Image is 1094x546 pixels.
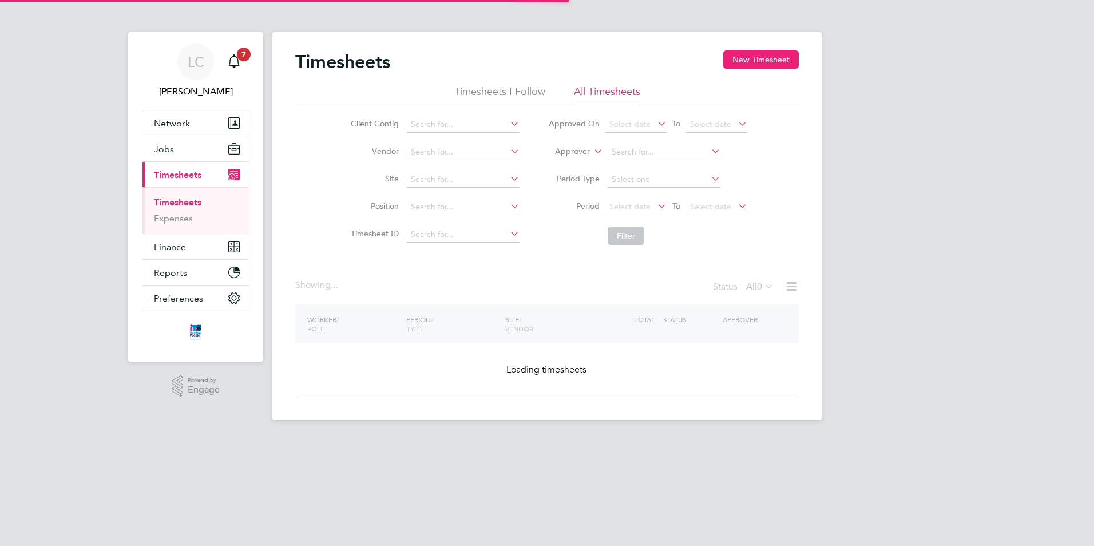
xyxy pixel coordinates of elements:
[690,201,731,212] span: Select date
[142,136,249,161] button: Jobs
[237,48,251,61] span: 7
[142,286,249,311] button: Preferences
[142,162,249,187] button: Timesheets
[723,50,799,69] button: New Timesheet
[154,197,201,208] a: Timesheets
[407,117,520,133] input: Search for...
[609,119,651,129] span: Select date
[142,43,249,98] a: LC[PERSON_NAME]
[548,173,600,184] label: Period Type
[295,50,390,73] h2: Timesheets
[347,118,399,129] label: Client Config
[142,260,249,285] button: Reports
[609,201,651,212] span: Select date
[142,110,249,136] button: Network
[347,228,399,239] label: Timesheet ID
[574,85,640,105] li: All Timesheets
[154,118,190,129] span: Network
[154,169,201,180] span: Timesheets
[690,119,731,129] span: Select date
[295,279,340,291] div: Showing
[608,172,720,188] input: Select one
[142,187,249,234] div: Timesheets
[538,146,590,157] label: Approver
[407,172,520,188] input: Search for...
[154,242,186,252] span: Finance
[188,323,204,341] img: itsconstruction-logo-retina.png
[331,279,338,291] span: ...
[128,32,263,362] nav: Main navigation
[608,144,720,160] input: Search for...
[407,144,520,160] input: Search for...
[608,227,644,245] button: Filter
[188,375,220,385] span: Powered by
[154,293,203,304] span: Preferences
[142,234,249,259] button: Finance
[713,279,776,295] div: Status
[548,118,600,129] label: Approved On
[407,199,520,215] input: Search for...
[188,385,220,395] span: Engage
[154,267,187,278] span: Reports
[347,173,399,184] label: Site
[407,227,520,243] input: Search for...
[154,213,193,224] a: Expenses
[142,323,249,341] a: Go to home page
[154,144,174,155] span: Jobs
[223,43,245,80] a: 7
[188,54,204,69] span: LC
[172,375,220,397] a: Powered byEngage
[347,201,399,211] label: Position
[142,85,249,98] span: Louis Crawford
[669,116,684,131] span: To
[347,146,399,156] label: Vendor
[548,201,600,211] label: Period
[757,281,762,292] span: 0
[746,281,774,292] label: All
[454,85,545,105] li: Timesheets I Follow
[669,199,684,213] span: To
